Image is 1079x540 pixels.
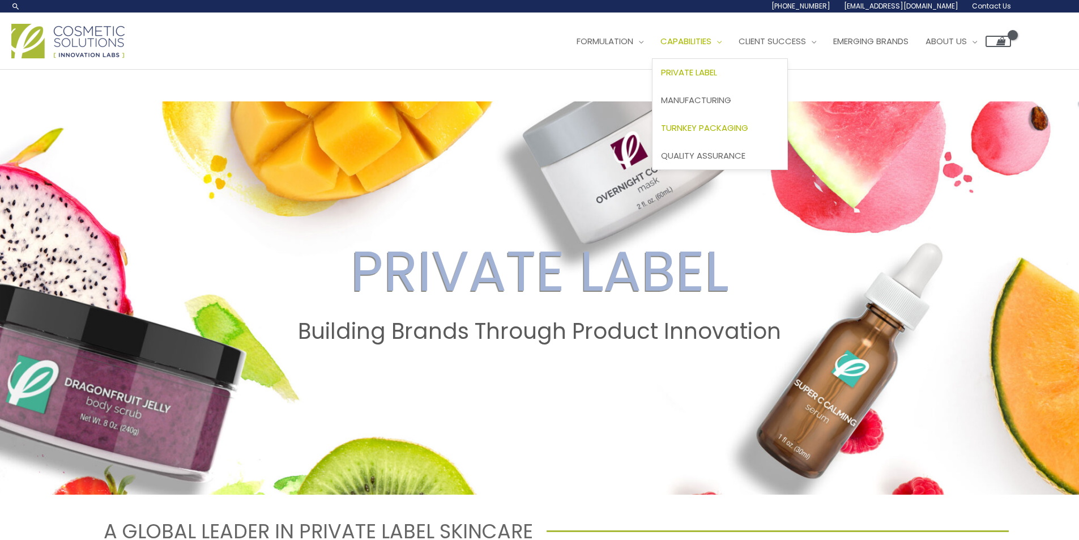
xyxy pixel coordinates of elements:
[730,24,825,58] a: Client Success
[11,24,125,58] img: Cosmetic Solutions Logo
[568,24,652,58] a: Formulation
[917,24,986,58] a: About Us
[652,114,787,142] a: Turnkey Packaging
[560,24,1011,58] nav: Site Navigation
[972,1,1011,11] span: Contact Us
[926,35,967,47] span: About Us
[652,24,730,58] a: Capabilities
[660,35,711,47] span: Capabilities
[825,24,917,58] a: Emerging Brands
[11,318,1068,345] h2: Building Brands Through Product Innovation
[661,66,717,78] span: Private Label
[833,35,909,47] span: Emerging Brands
[652,87,787,114] a: Manufacturing
[11,238,1068,305] h2: PRIVATE LABEL
[661,150,745,161] span: Quality Assurance
[652,59,787,87] a: Private Label
[661,94,731,106] span: Manufacturing
[771,1,830,11] span: [PHONE_NUMBER]
[11,2,20,11] a: Search icon link
[844,1,958,11] span: [EMAIL_ADDRESS][DOMAIN_NAME]
[661,122,748,134] span: Turnkey Packaging
[577,35,633,47] span: Formulation
[652,142,787,169] a: Quality Assurance
[739,35,806,47] span: Client Success
[986,36,1011,47] a: View Shopping Cart, empty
